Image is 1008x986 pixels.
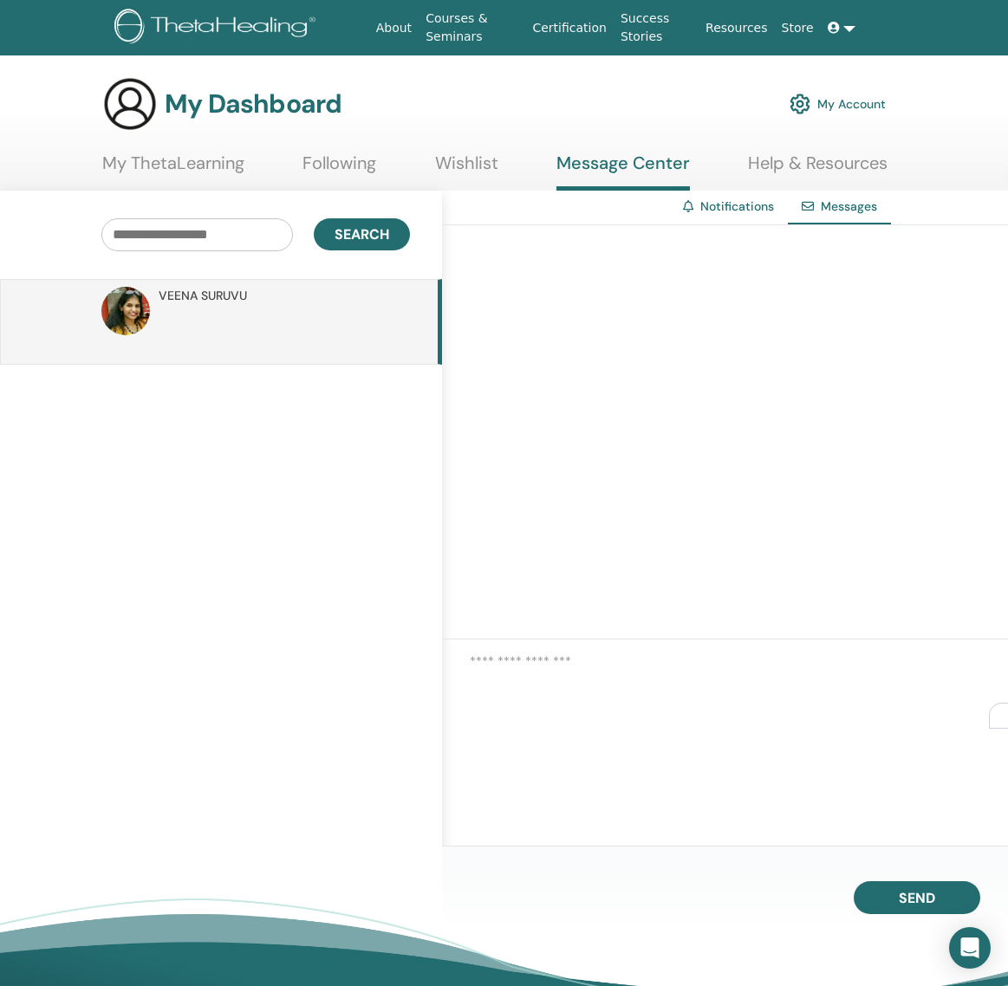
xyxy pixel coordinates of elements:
a: Following [302,152,376,186]
div: Open Intercom Messenger [949,927,991,969]
a: Success Stories [614,3,699,53]
img: cog.svg [790,89,810,119]
img: logo.png [114,9,322,48]
a: Courses & Seminars [419,3,525,53]
button: Search [314,218,410,250]
a: My Account [790,85,886,123]
span: Search [335,225,389,243]
a: Message Center [556,152,690,191]
img: generic-user-icon.jpg [102,76,158,132]
a: Wishlist [435,152,498,186]
a: Certification [525,12,613,44]
a: About [369,12,419,44]
img: default.jpg [101,287,150,335]
a: Resources [699,12,775,44]
span: Send [899,889,935,907]
a: Store [775,12,821,44]
button: Send [854,881,980,914]
span: Messages [821,198,877,214]
a: Notifications [700,198,774,214]
a: My ThetaLearning [102,152,244,186]
h3: My Dashboard [165,88,341,120]
a: Help & Resources [748,152,888,186]
span: VEENA SURUVU [159,287,247,305]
